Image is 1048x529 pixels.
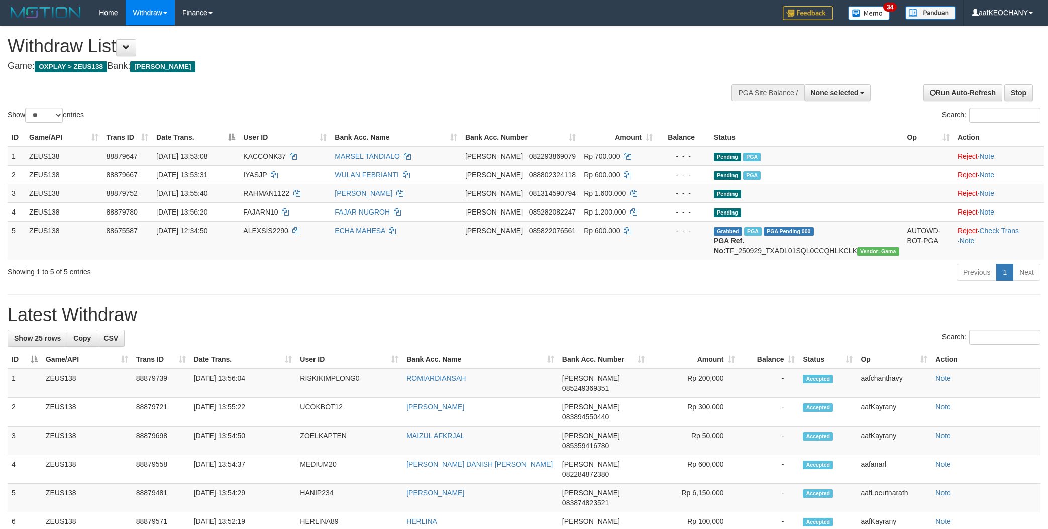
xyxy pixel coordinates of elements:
span: [DATE] 13:55:40 [156,189,207,197]
a: [PERSON_NAME] DANISH [PERSON_NAME] [406,460,553,468]
th: Amount: activate to sort column ascending [580,128,657,147]
span: Marked by aafpengsreynich [744,227,762,236]
td: Rp 50,000 [649,427,739,455]
span: [DATE] 13:53:08 [156,152,207,160]
span: None selected [811,89,859,97]
span: Rp 1.600.000 [584,189,626,197]
a: Note [979,152,994,160]
span: [PERSON_NAME] [465,227,523,235]
span: Rp 1.200.000 [584,208,626,216]
span: Copy 082293869079 to clipboard [529,152,576,160]
td: 2 [8,165,25,184]
span: FAJARN10 [243,208,278,216]
td: [DATE] 13:54:37 [190,455,296,484]
span: Grabbed [714,227,742,236]
th: Game/API: activate to sort column ascending [42,350,132,369]
a: Note [935,489,951,497]
a: [PERSON_NAME] [406,489,464,497]
th: Bank Acc. Name: activate to sort column ascending [402,350,558,369]
td: - [739,369,799,398]
th: Op: activate to sort column ascending [857,350,931,369]
th: Game/API: activate to sort column ascending [25,128,102,147]
td: aafKayrany [857,427,931,455]
td: 88879739 [132,369,190,398]
div: - - - [661,226,706,236]
span: Copy 085249369351 to clipboard [562,384,609,392]
th: Bank Acc. Number: activate to sort column ascending [558,350,649,369]
td: [DATE] 13:54:29 [190,484,296,512]
a: Reject [958,227,978,235]
td: ZEUS138 [25,221,102,260]
span: [DATE] 13:53:31 [156,171,207,179]
a: CSV [97,330,125,347]
span: CSV [103,334,118,342]
th: ID: activate to sort column descending [8,350,42,369]
span: Copy 081314590794 to clipboard [529,189,576,197]
a: Run Auto-Refresh [923,84,1002,101]
td: Rp 300,000 [649,398,739,427]
td: ZEUS138 [42,484,132,512]
a: 1 [996,264,1013,281]
span: Copy 088802324118 to clipboard [529,171,576,179]
a: Note [979,189,994,197]
span: Copy 083874823521 to clipboard [562,499,609,507]
select: Showentries [25,108,63,123]
td: Rp 600,000 [649,455,739,484]
a: Reject [958,171,978,179]
a: Reject [958,189,978,197]
td: 4 [8,455,42,484]
td: · [954,147,1044,166]
span: RAHMAN1122 [243,189,289,197]
a: Note [935,460,951,468]
td: 88879698 [132,427,190,455]
td: TF_250929_TXADL01SQL0CCQHLKCLK [710,221,903,260]
span: Copy 085282082247 to clipboard [529,208,576,216]
span: Accepted [803,375,833,383]
td: aafLoeutnarath [857,484,931,512]
td: ZEUS138 [42,427,132,455]
th: Trans ID: activate to sort column ascending [132,350,190,369]
a: FAJAR NUGROH [335,208,390,216]
span: KACCONK37 [243,152,286,160]
a: ROMIARDIANSAH [406,374,466,382]
h4: Game: Bank: [8,61,689,71]
td: ZEUS138 [25,184,102,202]
span: 88879647 [107,152,138,160]
td: ZEUS138 [25,165,102,184]
input: Search: [969,108,1040,123]
a: Note [935,432,951,440]
span: [DATE] 12:34:50 [156,227,207,235]
th: Date Trans.: activate to sort column ascending [190,350,296,369]
td: - [739,455,799,484]
a: [PERSON_NAME] [335,189,392,197]
span: Accepted [803,461,833,469]
td: aafKayrany [857,398,931,427]
th: Status [710,128,903,147]
div: PGA Site Balance / [731,84,804,101]
span: [DATE] 13:56:20 [156,208,207,216]
img: MOTION_logo.png [8,5,84,20]
td: ZEUS138 [25,202,102,221]
td: - [739,398,799,427]
td: 3 [8,427,42,455]
td: MEDIUM20 [296,455,402,484]
span: Marked by aafanarl [743,153,761,161]
span: Marked by aafanarl [743,171,761,180]
a: Check Trans [979,227,1019,235]
span: [PERSON_NAME] [562,489,620,497]
span: Accepted [803,518,833,526]
td: · · [954,221,1044,260]
td: ZEUS138 [42,455,132,484]
span: [PERSON_NAME] [465,152,523,160]
th: User ID: activate to sort column ascending [296,350,402,369]
span: 88675587 [107,227,138,235]
div: - - - [661,207,706,217]
td: UCOKBOT12 [296,398,402,427]
td: · [954,184,1044,202]
td: Rp 6,150,000 [649,484,739,512]
th: Trans ID: activate to sort column ascending [102,128,153,147]
a: MAIZUL AFKRJAL [406,432,464,440]
td: 3 [8,184,25,202]
span: Rp 700.000 [584,152,620,160]
a: Note [935,374,951,382]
